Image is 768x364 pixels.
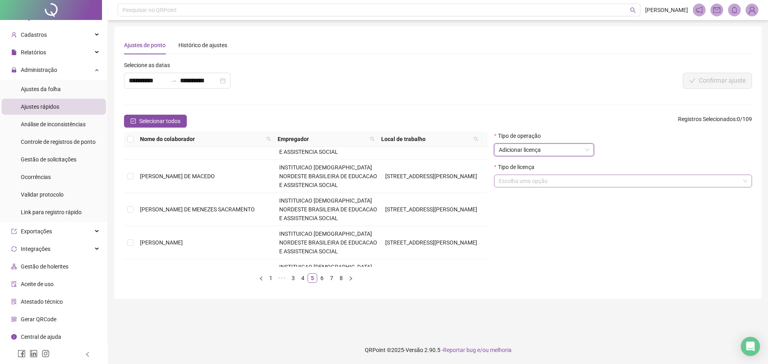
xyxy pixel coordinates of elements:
footer: QRPoint © 2025 - 2.90.5 - [108,336,768,364]
span: left [85,352,90,357]
a: 6 [318,274,326,282]
a: 3 [289,274,298,282]
span: [STREET_ADDRESS][PERSON_NAME] [385,206,477,213]
span: instagram [42,350,50,358]
span: Ajustes rápidos [21,103,59,110]
label: Tipo de operação [494,131,546,140]
span: user-add [11,32,17,38]
span: Exportações [21,228,52,235]
li: 7 [327,273,336,283]
span: to [170,78,177,84]
li: 3 [288,273,298,283]
span: [PERSON_NAME] [140,239,183,246]
span: Integrações [21,246,50,252]
span: lock [11,67,17,73]
span: mail [713,6,720,14]
span: Local de trabalho [381,135,470,143]
div: Histórico de ajustes [178,41,227,50]
span: Empregador [278,135,367,143]
li: Próxima página [346,273,356,283]
button: Selecionar todos [124,115,187,127]
span: linkedin [30,350,38,358]
span: [STREET_ADDRESS][PERSON_NAME] [385,173,477,179]
span: Ajustes da folha [21,86,61,92]
span: facebook [18,350,26,358]
span: check-square [130,118,136,124]
span: Aceite de uso [21,281,54,287]
span: INSTITUICAO [DEMOGRAPHIC_DATA] NORDESTE BRASILEIRA DE EDUCACAO E ASSISTENCIA SOCIAL [279,164,377,188]
span: Cadastros [21,32,47,38]
li: 5 páginas anteriores [276,273,288,283]
label: Selecione as datas [124,61,175,70]
a: 8 [337,274,346,282]
span: left [259,276,264,281]
button: right [346,273,356,283]
span: Atestado técnico [21,298,63,305]
li: 8 [336,273,346,283]
span: Controle de registros de ponto [21,139,96,145]
span: Selecionar todos [139,117,180,125]
span: audit [11,281,17,287]
span: Central de ajuda [21,334,61,340]
div: Ajustes de ponto [124,41,166,50]
span: INSTITUICAO [DEMOGRAPHIC_DATA] NORDESTE BRASILEIRA DE EDUCACAO E ASSISTENCIA SOCIAL [279,231,377,255]
span: [PERSON_NAME] DE MACEDO [140,173,215,179]
span: ••• [276,273,288,283]
span: apartment [11,264,17,269]
label: Tipo de licença [494,163,539,171]
span: [PERSON_NAME] DE MENEZES SACRAMENTO [140,206,255,213]
img: 86506 [746,4,758,16]
span: [STREET_ADDRESS][PERSON_NAME] [385,239,477,246]
span: Versão [406,347,423,353]
span: export [11,229,17,234]
span: Análise de inconsistências [21,121,86,127]
span: [PERSON_NAME] [645,6,688,14]
span: sync [11,246,17,252]
span: qrcode [11,316,17,322]
a: 1 [266,274,275,282]
span: Administração [21,67,57,73]
span: INSTITUICAO [DEMOGRAPHIC_DATA] NORDESTE BRASILEIRA DE EDUCACAO E ASSISTENCIA SOCIAL [279,264,377,288]
button: left [256,273,266,283]
span: swap-right [170,78,177,84]
li: 4 [298,273,308,283]
span: search [474,137,478,141]
span: : 0 / 109 [678,115,752,127]
span: right [348,276,353,281]
li: 5 [308,273,317,283]
span: file [11,50,17,55]
span: Relatórios [21,49,46,56]
span: INSTITUICAO [DEMOGRAPHIC_DATA] NORDESTE BRASILEIRA DE EDUCACAO E ASSISTENCIA SOCIAL [279,197,377,221]
div: Open Intercom Messenger [741,337,760,356]
li: 1 [266,273,276,283]
span: Reportar bug e/ou melhoria [443,347,512,353]
span: solution [11,299,17,304]
span: search [368,133,376,145]
span: notification [696,6,703,14]
a: 4 [298,274,307,282]
span: search [266,137,271,141]
li: 6 [317,273,327,283]
button: Confirmar ajuste [683,73,752,89]
span: Validar protocolo [21,191,64,198]
li: Página anterior [256,273,266,283]
span: search [265,133,273,145]
span: Gerar QRCode [21,316,56,322]
span: bell [731,6,738,14]
span: search [472,133,480,145]
a: 5 [308,274,317,282]
span: Nome do colaborador [140,135,263,143]
a: 7 [327,274,336,282]
span: info-circle [11,334,17,340]
span: search [630,7,636,13]
span: Gestão de holerites [21,263,68,270]
span: Link para registro rápido [21,209,82,215]
span: Gestão de solicitações [21,156,76,163]
span: search [370,137,375,141]
span: Ocorrências [21,174,51,180]
span: Adicionar licença [499,144,589,156]
span: Registros Selecionados [678,116,736,122]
